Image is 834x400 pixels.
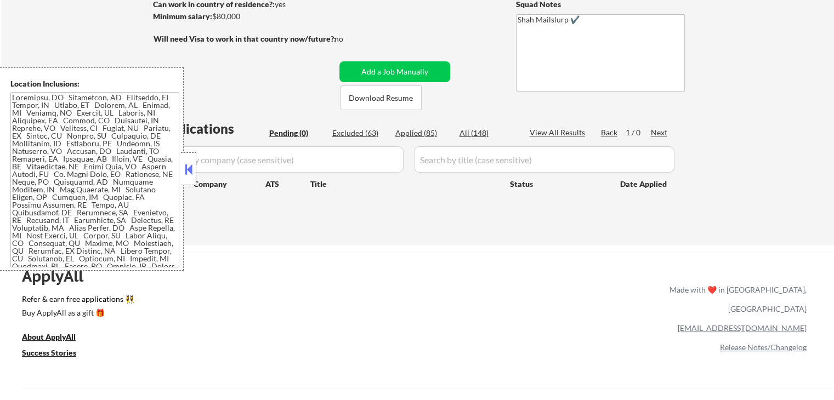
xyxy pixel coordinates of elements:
[341,85,422,110] button: Download Resume
[157,146,404,173] input: Search by company (case sensitive)
[22,347,91,361] a: Success Stories
[194,179,265,190] div: Company
[153,12,212,21] strong: Minimum salary:
[22,309,132,317] div: Buy ApplyAll as a gift 🎁
[153,11,336,22] div: $80,000
[395,128,450,139] div: Applied (85)
[22,332,76,341] u: About ApplyAll
[626,127,651,138] div: 1 / 0
[601,127,619,138] div: Back
[530,127,588,138] div: View All Results
[154,34,336,43] strong: Will need Visa to work in that country now/future?:
[332,128,387,139] div: Excluded (63)
[10,78,179,89] div: Location Inclusions:
[22,331,91,345] a: About ApplyAll
[414,146,674,173] input: Search by title (case sensitive)
[620,179,668,190] div: Date Applied
[459,128,514,139] div: All (148)
[22,307,132,321] a: Buy ApplyAll as a gift 🎁
[22,348,76,357] u: Success Stories
[339,61,450,82] button: Add a Job Manually
[265,179,310,190] div: ATS
[665,280,807,318] div: Made with ❤️ in [GEOGRAPHIC_DATA], [GEOGRAPHIC_DATA]
[269,128,324,139] div: Pending (0)
[720,342,807,352] a: Release Notes/Changelog
[310,179,500,190] div: Title
[22,295,440,307] a: Refer & earn free applications 👯‍♀️
[157,122,265,135] div: Applications
[651,127,668,138] div: Next
[334,33,366,44] div: no
[678,323,807,333] a: [EMAIL_ADDRESS][DOMAIN_NAME]
[510,174,604,193] div: Status
[22,267,96,285] div: ApplyAll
